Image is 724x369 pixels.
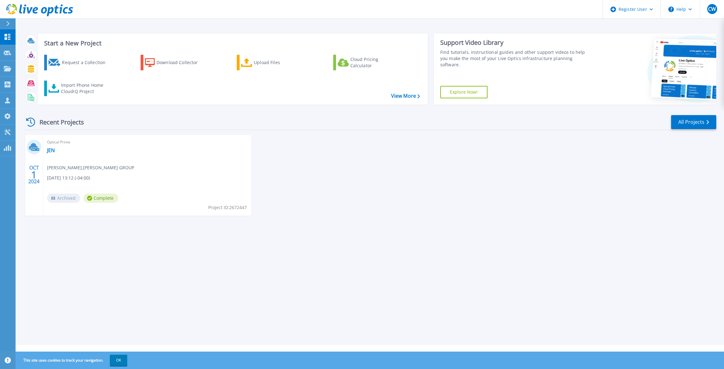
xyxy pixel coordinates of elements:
[47,147,55,153] a: JEN
[208,204,247,211] span: Project ID: 2672447
[62,56,112,69] div: Request a Collection
[31,172,37,177] span: 1
[237,55,306,70] a: Upload Files
[440,86,488,98] a: Explore Now!
[47,194,80,203] span: Archived
[350,56,400,69] div: Cloud Pricing Calculator
[708,7,716,12] span: CW
[671,115,716,129] a: All Projects
[17,355,127,366] span: This site uses cookies to track your navigation.
[28,163,40,186] div: OCT 2024
[440,49,586,68] div: Find tutorials, instructional guides and other support videos to help you make the most of your L...
[254,56,304,69] div: Upload Files
[333,55,403,70] a: Cloud Pricing Calculator
[110,355,127,366] button: OK
[141,55,210,70] a: Download Collector
[47,139,248,146] span: Optical Prime
[156,56,206,69] div: Download Collector
[47,175,90,181] span: [DATE] 13:12 (-04:00)
[391,93,420,99] a: View More
[440,39,586,47] div: Support Video Library
[24,114,92,130] div: Recent Projects
[47,164,134,171] span: [PERSON_NAME] , [PERSON_NAME] GROUP
[61,82,110,95] div: Import Phone Home CloudIQ Project
[83,194,118,203] span: Complete
[44,55,114,70] a: Request a Collection
[44,40,420,47] h3: Start a New Project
